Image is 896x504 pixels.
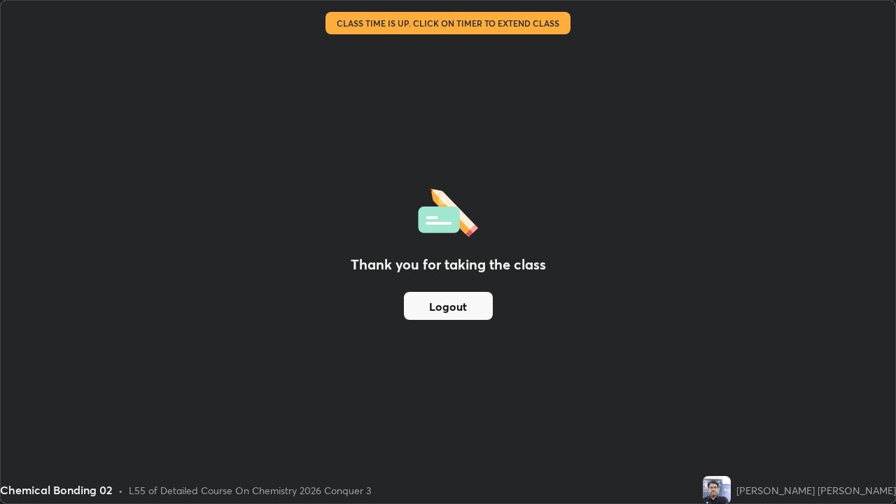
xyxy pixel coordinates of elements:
div: [PERSON_NAME] [PERSON_NAME] [736,483,896,498]
button: Logout [404,292,493,320]
img: offlineFeedback.1438e8b3.svg [418,184,478,237]
div: L55 of Detailed Course On Chemistry 2026 Conquer 3 [129,483,371,498]
div: • [118,483,123,498]
h2: Thank you for taking the class [351,254,546,275]
img: 4dbd5e4e27d8441580130e5f502441a8.jpg [703,476,731,504]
